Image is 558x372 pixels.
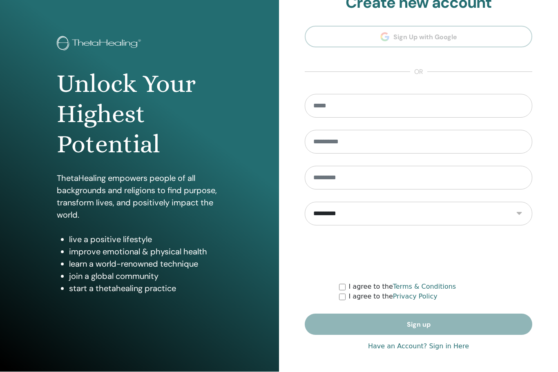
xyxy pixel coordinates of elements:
a: Terms & Conditions [393,283,456,291]
li: join a global community [69,270,222,283]
li: start a thetahealing practice [69,283,222,295]
a: Privacy Policy [393,293,437,301]
a: Have an Account? Sign in Here [368,342,469,352]
label: I agree to the [349,282,456,292]
li: improve emotional & physical health [69,246,222,258]
p: ThetaHealing empowers people of all backgrounds and religions to find purpose, transform lives, a... [57,172,222,221]
iframe: reCAPTCHA [357,238,481,270]
li: live a positive lifestyle [69,234,222,246]
label: I agree to the [349,292,437,302]
li: learn a world-renowned technique [69,258,222,270]
span: or [410,67,427,77]
h1: Unlock Your Highest Potential [57,69,222,160]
